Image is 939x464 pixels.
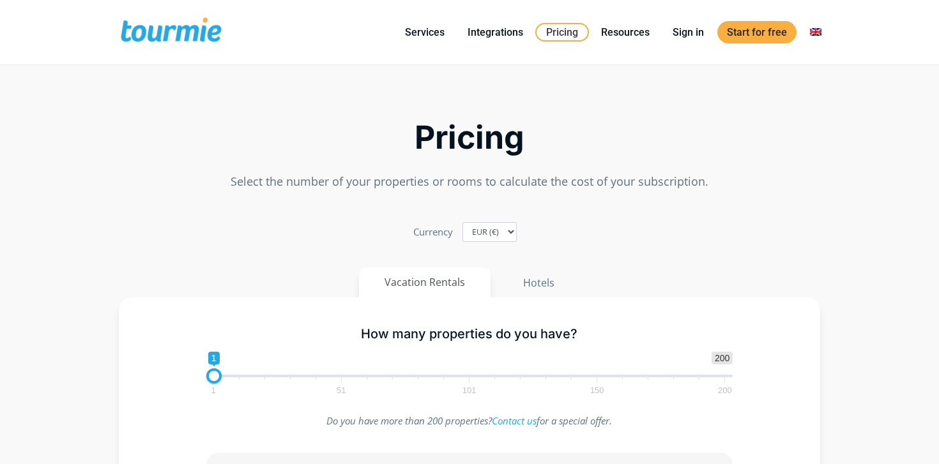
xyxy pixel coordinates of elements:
[716,387,734,393] span: 200
[206,412,733,430] p: Do you have more than 200 properties? for a special offer.
[588,387,606,393] span: 150
[492,414,537,427] a: Contact us
[717,21,797,43] a: Start for free
[712,352,733,364] span: 200
[359,267,491,297] button: Vacation Rentals
[119,173,820,190] p: Select the number of your properties or rooms to calculate the cost of your subscription.
[497,267,581,298] button: Hotels
[119,123,820,153] h2: Pricing
[461,387,478,393] span: 101
[208,352,220,364] span: 1
[535,23,589,41] a: Pricing
[335,387,347,393] span: 51
[592,24,659,40] a: Resources
[458,24,533,40] a: Integrations
[206,326,733,342] h5: How many properties do you have?
[209,387,217,393] span: 1
[413,223,453,241] label: Currency
[663,24,714,40] a: Sign in
[395,24,454,40] a: Services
